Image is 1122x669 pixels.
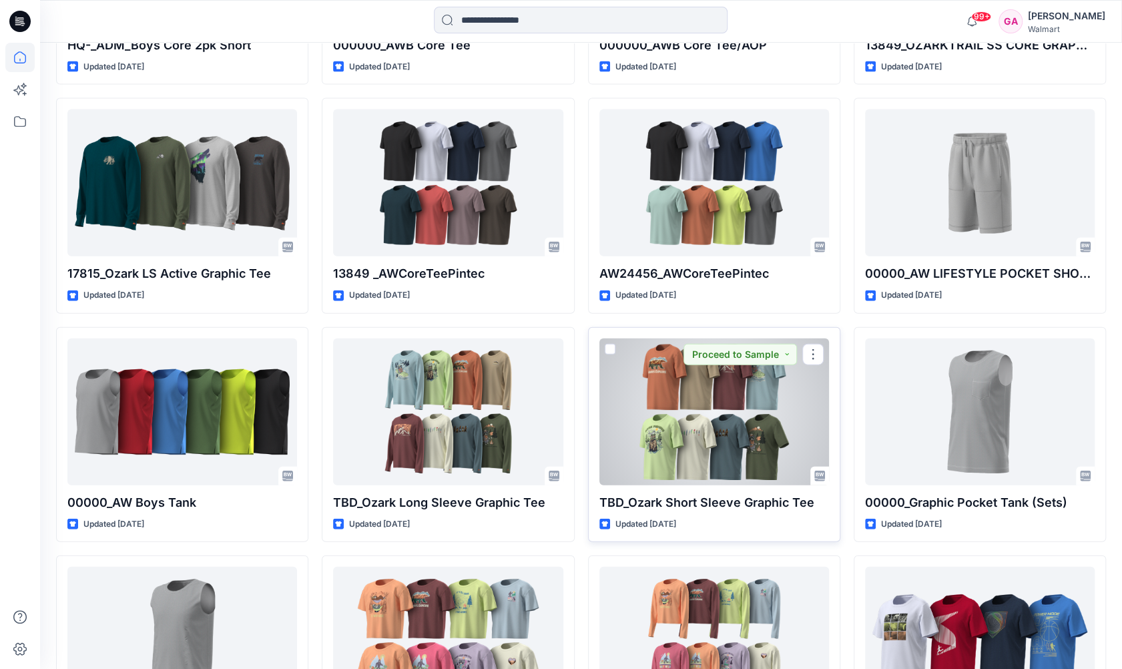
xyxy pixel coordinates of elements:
[599,264,829,283] p: AW24456_AWCoreTeePintec
[67,36,297,55] p: HQ-_ADM_Boys Core 2pk Short
[881,288,942,302] p: Updated [DATE]
[865,36,1095,55] p: 13849_OZARKTRAIL SS CORE GRAPHIC TEE_WRT22755
[599,36,829,55] p: 000000_AWB Core Tee/AOP
[599,339,829,485] a: TBD_Ozark Short Sleeve Graphic Tee
[83,288,144,302] p: Updated [DATE]
[865,109,1095,256] a: 00000_AW LIFESTYLE POCKET SHORT
[881,517,942,531] p: Updated [DATE]
[67,339,297,485] a: 00000_AW Boys Tank
[865,339,1095,485] a: 00000_Graphic Pocket Tank (Sets)
[999,9,1023,33] div: GA
[67,264,297,283] p: 17815_Ozark LS Active Graphic Tee
[599,493,829,512] p: TBD_Ozark Short Sleeve Graphic Tee
[333,264,563,283] p: 13849 _AWCoreTeePintec
[615,60,676,74] p: Updated [DATE]
[333,493,563,512] p: TBD_Ozark Long Sleeve Graphic Tee
[349,288,410,302] p: Updated [DATE]
[865,264,1095,283] p: 00000_AW LIFESTYLE POCKET SHORT
[1028,24,1105,34] div: Walmart
[865,493,1095,512] p: 00000_Graphic Pocket Tank (Sets)
[349,517,410,531] p: Updated [DATE]
[333,339,563,485] a: TBD_Ozark Long Sleeve Graphic Tee
[333,36,563,55] p: 000000_AWB Core Tee
[881,60,942,74] p: Updated [DATE]
[67,109,297,256] a: 17815_Ozark LS Active Graphic Tee
[615,288,676,302] p: Updated [DATE]
[333,109,563,256] a: 13849 _AWCoreTeePintec
[83,60,144,74] p: Updated [DATE]
[83,517,144,531] p: Updated [DATE]
[971,11,991,22] span: 99+
[349,60,410,74] p: Updated [DATE]
[599,109,829,256] a: AW24456_AWCoreTeePintec
[615,517,676,531] p: Updated [DATE]
[1028,8,1105,24] div: [PERSON_NAME]
[67,493,297,512] p: 00000_AW Boys Tank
